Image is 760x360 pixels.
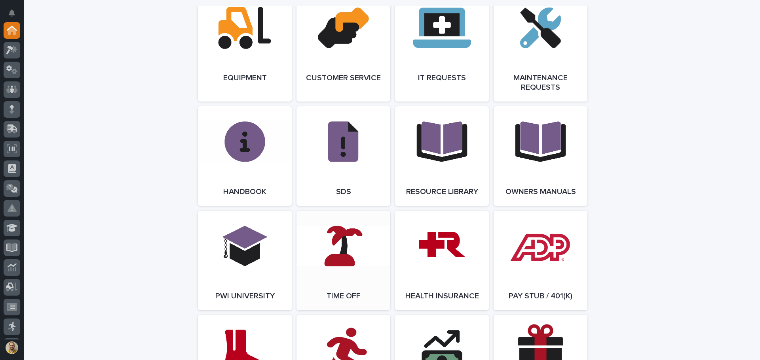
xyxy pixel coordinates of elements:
a: Resource Library [395,106,489,206]
a: Pay Stub / 401(k) [494,211,587,310]
a: Health Insurance [395,211,489,310]
a: Owners Manuals [494,106,587,206]
a: SDS [296,106,390,206]
a: Handbook [198,106,292,206]
button: Notifications [4,5,20,21]
a: PWI University [198,211,292,310]
a: Time Off [296,211,390,310]
div: Notifications [10,9,20,22]
button: users-avatar [4,339,20,356]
